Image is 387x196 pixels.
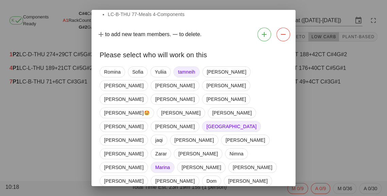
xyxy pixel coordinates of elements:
[206,121,256,132] span: [GEOGRAPHIC_DATA]
[155,121,195,132] span: [PERSON_NAME]
[155,162,170,172] span: Marina
[104,149,144,159] span: [PERSON_NAME]
[228,176,268,186] span: [PERSON_NAME]
[104,162,144,172] span: [PERSON_NAME]
[212,108,252,118] span: [PERSON_NAME]
[91,44,296,64] div: Please select who will work on this
[104,67,121,77] span: Romina
[155,135,163,145] span: jaqi
[206,80,246,91] span: [PERSON_NAME]
[225,135,265,145] span: [PERSON_NAME]
[155,80,195,91] span: [PERSON_NAME]
[108,11,287,18] li: LC-B-THU 77-Meals 4-Components
[178,67,195,77] span: tamneih
[182,162,221,172] span: [PERSON_NAME]
[104,121,144,132] span: [PERSON_NAME]
[206,94,246,104] span: [PERSON_NAME]
[178,149,218,159] span: [PERSON_NAME]
[104,108,150,118] span: [PERSON_NAME]🤩
[233,162,272,172] span: [PERSON_NAME]
[161,108,201,118] span: [PERSON_NAME]
[104,94,144,104] span: [PERSON_NAME]
[91,25,296,44] div: to add new team members. to delete.
[230,149,243,159] span: Nimna
[104,135,144,145] span: [PERSON_NAME]
[207,67,246,77] span: [PERSON_NAME]
[206,176,217,186] span: Dom
[155,176,195,186] span: [PERSON_NAME]
[132,67,143,77] span: Sofia
[104,176,144,186] span: [PERSON_NAME]
[104,80,144,91] span: [PERSON_NAME]
[155,94,195,104] span: [PERSON_NAME]
[174,135,214,145] span: [PERSON_NAME]
[155,149,167,159] span: Zarar
[155,67,166,77] span: Yuliia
